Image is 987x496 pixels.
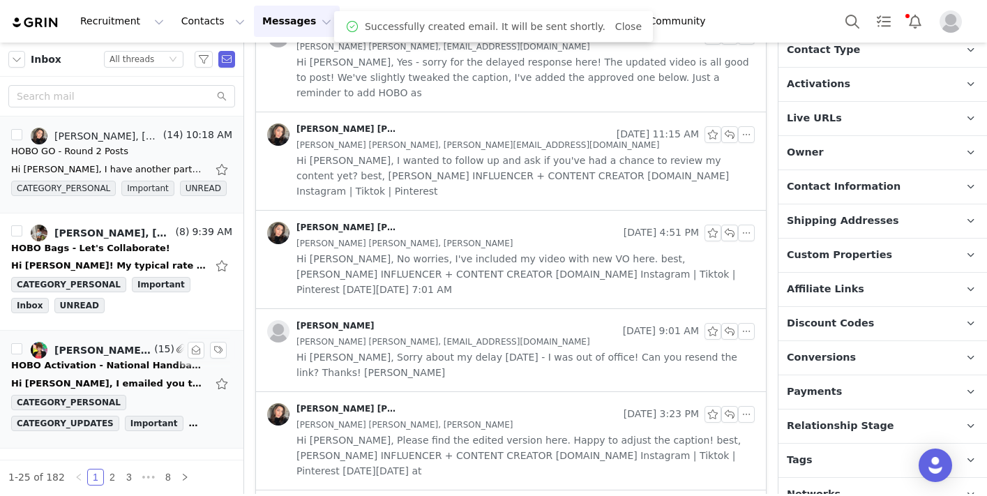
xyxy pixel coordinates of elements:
div: Open Intercom Messenger [919,449,952,482]
a: Pinterest [176,136,211,148]
span: Payments [787,384,842,400]
li: 3 [121,469,137,486]
div: [PERSON_NAME], [PERSON_NAME], Mail Delivery Subsystem [54,345,151,356]
div: Hi [PERSON_NAME], [6,6,460,17]
i: icon: down [169,55,177,65]
span: (8) [173,225,190,239]
div: [PERSON_NAME] [PERSON_NAME] [296,403,401,414]
a: [PERSON_NAME][EMAIL_ADDRESS][DOMAIN_NAME] [196,232,442,243]
img: 0579bd57-ceae-4902-b373-1f3282ffb5fc.jpg [31,128,47,144]
span: CATEGORY_UPDATES [11,416,119,431]
span: Inbox [31,52,61,67]
img: grin logo [11,16,60,29]
span: Inbox [11,298,49,313]
button: Program [340,6,420,37]
span: Shipping Addresses [787,213,899,229]
div: Hi Alex! My typical rate for this SOW would be $4000. Would you be able to meet me at $2500? Best... [11,259,206,273]
span: [PERSON_NAME] [PERSON_NAME], [EMAIL_ADDRESS][DOMAIN_NAME] [296,39,590,54]
a: [DOMAIN_NAME] [110,124,177,136]
a: Instagram [110,136,147,148]
span: [DOMAIN_NAME] [110,126,177,136]
span: Contact Information [787,179,901,195]
span: UNREAD [54,298,105,313]
span: Hi [PERSON_NAME], Please find the edited version here. Happy to adjust the caption! best, [PERSON... [296,433,755,479]
span: [DATE] 4:51 PM [624,225,699,241]
img: 64ab8280-6539-4140-a4ed-12743cc863d4.jpg [31,460,47,476]
span: Custom Properties [787,248,892,263]
span: Relationship Stage [787,419,894,434]
a: [PERSON_NAME], [PERSON_NAME] [31,225,173,241]
a: 1 [88,469,103,485]
span: Pinterest [178,138,211,148]
span: (12) [174,460,197,474]
span: [DATE] 3:23 PM [624,406,699,423]
span: Tags [787,453,813,468]
img: placeholder-profile.jpg [267,320,289,343]
span: Discount Codes [787,316,874,331]
li: 1 [87,469,104,486]
span: (14) [160,128,183,142]
a: [PERSON_NAME], [PERSON_NAME] [31,460,174,476]
span: [PERSON_NAME] [PERSON_NAME], [PERSON_NAME] [296,236,513,251]
button: Search [837,6,868,37]
span: Hi [PERSON_NAME], I wanted to follow up and ask if you've had a chance to review my content yet? ... [296,153,755,199]
img: 0579bd57-ceae-4902-b373-1f3282ffb5fc.jpg [267,403,289,426]
a: [PERSON_NAME] [PERSON_NAME] [267,222,401,244]
div: [PERSON_NAME], [PERSON_NAME] [54,227,173,239]
a: 3 [121,469,137,485]
i: icon: left [75,473,83,481]
span: Contact Type [787,43,860,58]
span: Important [125,416,183,431]
img: 9bb63438-435e-4562-bd6c-9070778624bd--s.jpg [31,225,47,241]
div: [DATE] 11:34 AM[PERSON_NAME] [PERSON_NAME], [EMAIL_ADDRESS][DOMAIN_NAME] Hi [PERSON_NAME], Yes - ... [256,14,766,112]
a: Tasks [868,6,899,37]
a: [PERSON_NAME] [PERSON_NAME] [267,403,401,426]
a: Community [641,6,721,37]
span: Hi [PERSON_NAME], Sorry about my delay [DATE] - I was out of office! Can you resend the link? Tha... [296,350,755,380]
span: Send Email [218,51,235,68]
li: 2 [104,469,121,486]
a: Close [615,21,642,32]
span: Inbox [189,416,227,431]
input: Search mail [8,85,235,107]
img: placeholder-profile.jpg [940,10,962,33]
span: [PERSON_NAME] [PERSON_NAME], [EMAIL_ADDRESS][DOMAIN_NAME] [296,334,590,350]
div: HOBO GO - Round 2 Posts [11,144,128,158]
button: Notifications [900,6,931,37]
div: Hi Alex, I have another partnership lined up for today so I will have our reel up on Sunday or Tu... [11,163,206,176]
p: Hi [PERSON_NAME], [15,264,460,275]
a: [PERSON_NAME], [PERSON_NAME], Mail Delivery Subsystem [31,342,151,359]
img: 0579bd57-ceae-4902-b373-1f3282ffb5fc.jpg [267,222,289,244]
div: [PERSON_NAME], [PERSON_NAME] [PERSON_NAME] [54,130,160,142]
div: Hi Alex, I emailed you the video via we transfer please let me know if you received it ☺️ Diana O... [11,377,206,391]
span: ••• [137,469,160,486]
span: Hi [PERSON_NAME], No worries, I've included my video with new VO here. best, [PERSON_NAME] INFLUE... [296,251,755,297]
span: | [147,138,149,148]
div: [PERSON_NAME] [PERSON_NAME] [DATE] 11:15 AM[PERSON_NAME] [PERSON_NAME], [PERSON_NAME][EMAIL_ADDRE... [256,112,766,210]
span: Hi [PERSON_NAME], Yes - sorry for the delayed response here! The updated video is all good to pos... [296,54,755,100]
img: 02dc8a3a-6f0d-4a1f-9ec9-f5cf4a26dec1.jpg [31,342,47,359]
button: Profile [931,10,976,33]
div: [PERSON_NAME] [DATE] 9:01 AM[PERSON_NAME] [PERSON_NAME], [EMAIL_ADDRESS][DOMAIN_NAME] Hi [PERSON_... [256,309,766,391]
button: Reporting [497,6,584,37]
span: INFLUENCER + CONTENT CREATOR [110,114,256,124]
a: [PERSON_NAME], [PERSON_NAME] [PERSON_NAME] [31,128,160,144]
span: Owner [787,145,824,160]
span: CATEGORY_PERSONAL [11,181,116,196]
div: [PERSON_NAME] [PERSON_NAME] [DATE] 3:23 PM[PERSON_NAME] [PERSON_NAME], [PERSON_NAME] Hi [PERSON_N... [256,392,766,490]
div: [PERSON_NAME] [PERSON_NAME] [296,222,401,233]
div: [PERSON_NAME] [296,320,375,331]
span: Important [121,181,174,196]
p: Just checking in that we're all good here to go live [DATE]? [15,285,460,296]
div: I have another partnership lined up for [DATE] so I will have our reel up [DATE] or [DATE] (10/7)... [6,28,460,209]
span: [PERSON_NAME] [PERSON_NAME], [PERSON_NAME][EMAIL_ADDRESS][DOMAIN_NAME] [296,137,659,153]
span: Live URLs [787,111,842,126]
span: CATEGORY_PERSONAL [11,277,126,292]
button: Messages [254,6,340,37]
li: Next 3 Pages [137,469,160,486]
a: 2 [105,469,120,485]
div: [PERSON_NAME] [PERSON_NAME] [DATE] 4:51 PM[PERSON_NAME] [PERSON_NAME], [PERSON_NAME] Hi [PERSON_N... [256,211,766,308]
span: [PERSON_NAME] [PERSON_NAME], [PERSON_NAME] [296,417,513,433]
span: [PERSON_NAME] [110,96,213,111]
